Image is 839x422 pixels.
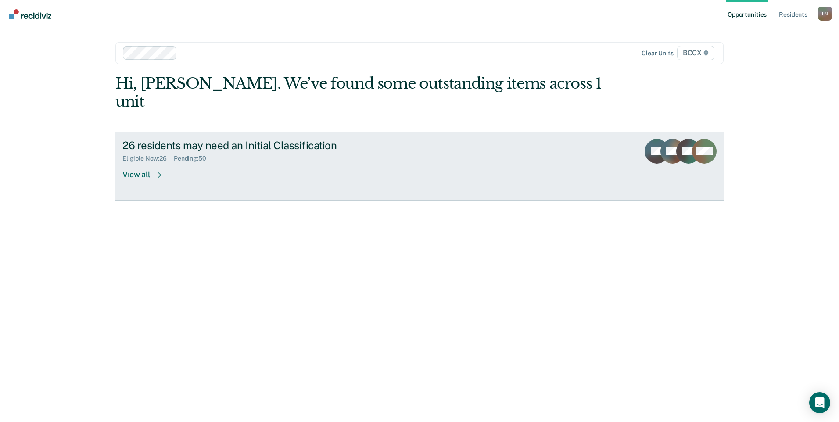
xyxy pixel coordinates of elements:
[122,162,172,179] div: View all
[115,75,602,111] div: Hi, [PERSON_NAME]. We’ve found some outstanding items across 1 unit
[174,155,213,162] div: Pending : 50
[122,155,174,162] div: Eligible Now : 26
[818,7,832,21] button: Profile dropdown button
[9,9,51,19] img: Recidiviz
[809,392,830,413] div: Open Intercom Messenger
[122,139,430,152] div: 26 residents may need an Initial Classification
[818,7,832,21] div: L N
[677,46,714,60] span: BCCX
[642,50,674,57] div: Clear units
[115,132,724,201] a: 26 residents may need an Initial ClassificationEligible Now:26Pending:50View all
